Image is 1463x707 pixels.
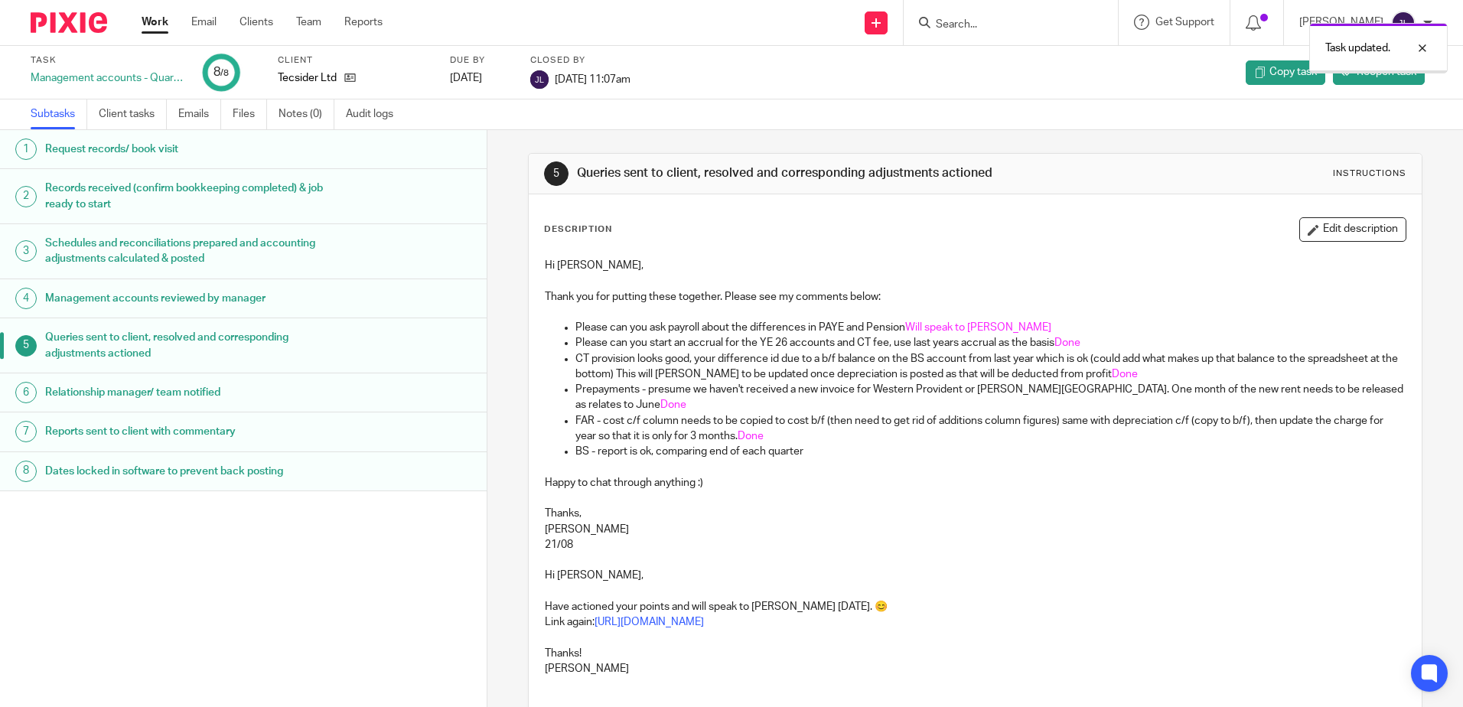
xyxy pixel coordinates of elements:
p: Prepayments - presume we haven't received a new invoice for Western Provident or [PERSON_NAME][GE... [575,382,1405,413]
a: Email [191,15,217,30]
a: Clients [239,15,273,30]
p: Thank you for putting these together. Please see my comments below: [545,289,1405,305]
h1: Relationship manager/ team notified [45,381,330,404]
div: 2 [15,186,37,207]
a: Reports [344,15,383,30]
div: Management accounts - Quarterly [31,70,184,86]
div: 4 [15,288,37,309]
span: [DATE] 11:07am [555,73,630,84]
p: Thanks! [545,646,1405,661]
a: Files [233,99,267,129]
p: Description [544,223,612,236]
label: Task [31,54,184,67]
p: [PERSON_NAME] [545,661,1405,676]
span: Done [1054,337,1080,348]
h1: Schedules and reconciliations prepared and accounting adjustments calculated & posted [45,232,330,271]
small: /8 [220,69,229,77]
div: 3 [15,240,37,262]
span: Done [1112,369,1138,380]
div: 8 [15,461,37,482]
p: CT provision looks good, your difference id due to a b/f balance on the BS account from last year... [575,351,1405,383]
p: FAR - cost c/f column needs to be copied to cost b/f (then need to get rid of additions column fi... [575,413,1405,445]
span: Done [738,431,764,441]
p: [PERSON_NAME] [545,522,1405,537]
p: Have actioned your points and will speak to [PERSON_NAME] [DATE]. 😊 [545,599,1405,614]
label: Client [278,54,431,67]
a: Subtasks [31,99,87,129]
h1: Queries sent to client, resolved and corresponding adjustments actioned [577,165,1008,181]
a: [URL][DOMAIN_NAME] [595,617,704,627]
a: Team [296,15,321,30]
a: Notes (0) [279,99,334,129]
h1: Queries sent to client, resolved and corresponding adjustments actioned [45,326,330,365]
a: Work [142,15,168,30]
label: Closed by [530,54,630,67]
img: svg%3E [1391,11,1416,35]
span: Done [660,399,686,410]
a: Emails [178,99,221,129]
p: 21/08 [545,537,1405,552]
h1: Reports sent to client with commentary [45,420,330,443]
div: [DATE] [450,70,511,86]
img: Pixie [31,12,107,33]
h1: Records received (confirm bookkeeping completed) & job ready to start [45,177,330,216]
p: Please can you ask payroll about the differences in PAYE and Pension [575,320,1405,335]
p: Tecsider Ltd [278,70,337,86]
div: 7 [15,421,37,442]
div: 6 [15,382,37,403]
h1: Request records/ book visit [45,138,330,161]
div: 5 [15,335,37,357]
span: Will speak to [PERSON_NAME] [905,322,1051,333]
p: Please can you start an accrual for the YE 26 accounts and CT fee, use last years accrual as the ... [575,335,1405,350]
p: Task updated. [1325,41,1390,56]
p: Thanks, [545,506,1405,521]
p: Hi [PERSON_NAME], [545,568,1405,583]
h1: Dates locked in software to prevent back posting [45,460,330,483]
div: 5 [544,161,569,186]
a: Client tasks [99,99,167,129]
label: Due by [450,54,511,67]
div: 1 [15,138,37,160]
img: svg%3E [530,70,549,89]
p: BS - report is ok, comparing end of each quarter [575,444,1405,459]
button: Edit description [1299,217,1406,242]
p: Happy to chat through anything :) [545,475,1405,490]
div: 8 [213,64,229,81]
div: Instructions [1333,168,1406,180]
p: Link again: [545,614,1405,630]
h1: Management accounts reviewed by manager [45,287,330,310]
a: Audit logs [346,99,405,129]
p: Hi [PERSON_NAME], [545,258,1405,273]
